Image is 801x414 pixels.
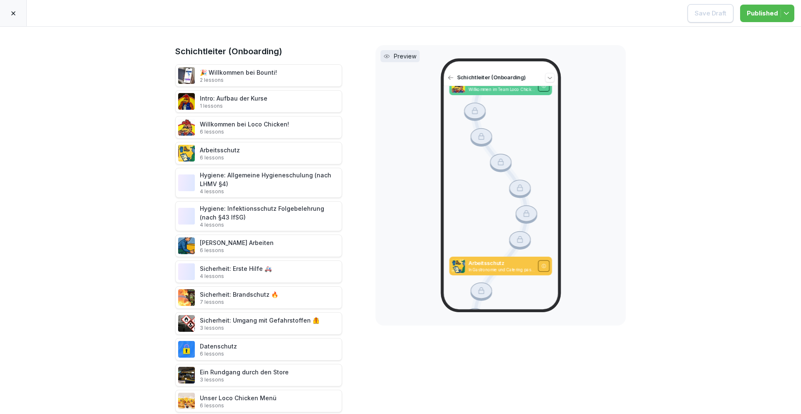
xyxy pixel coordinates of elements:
div: Ein Rundgang durch den Store [200,368,289,383]
h1: Schichtleiter (Onboarding) [175,45,342,58]
div: Arbeitsschutz [200,146,240,161]
div: Unser Loco Chicken Menü6 lessons [175,390,342,412]
p: 3 lessons [200,325,320,331]
div: Datenschutz [200,342,237,357]
div: [PERSON_NAME] Arbeiten6 lessons [175,235,342,257]
p: 6 lessons [200,154,240,161]
div: [PERSON_NAME] Arbeiten [200,238,274,254]
div: Arbeitsschutz6 lessons [175,142,342,164]
p: 4 lessons [200,222,339,228]
div: Willkommen bei Loco Chicken!6 lessons [175,116,342,139]
p: Arbeitsschutz [469,260,535,267]
p: 6 lessons [200,351,237,357]
div: Hygiene: Allgemeine Hygieneschulung (nach LHMV §4) [200,171,339,195]
img: gp1n7epbxsf9lzaihqn479zn.png [178,341,195,358]
p: 3 lessons [200,376,289,383]
p: 1 lessons [200,103,267,109]
div: Hygiene: Infektionsschutz Folgebelehrung (nach §43 IfSG)4 lessons [175,201,342,231]
div: Sicherheit: Erste Hilfe 🚑 [200,264,272,280]
img: tgff07aey9ahi6f4hltuk21p.png [178,208,195,225]
p: 6 lessons [200,402,277,409]
p: In Gastronomie und Catering passieren schnell Unfälle – ob Schnitt, Verbrennung oder Sturz. In di... [469,267,535,273]
p: Preview [394,52,416,61]
img: snc91y4odgtnypq904nm9imt.png [178,93,195,110]
img: lfqm4qxhxxazmhnytvgjifca.png [178,119,195,136]
button: Save Draft [688,4,733,23]
div: Sicherheit: Erste Hilfe 🚑4 lessons [175,260,342,283]
img: c67ig4vc8dbdrjns2s7fmr16.png [178,393,195,409]
p: Willkommen im Team Loco Chicken! Dieser kurze Kurs wird Dir zeigen, wer wir sind, was uns ausmach... [469,87,535,92]
div: Sicherheit: Brandschutz 🔥7 lessons [175,286,342,309]
div: Sicherheit: Umgang mit Gefahrstoffen 🦺3 lessons [175,312,342,335]
div: 🎉 Willkommen bei Bounti! [200,68,277,83]
div: Save Draft [695,9,726,18]
div: Hygiene: Allgemeine Hygieneschulung (nach LHMV §4)4 lessons [175,168,342,198]
div: Sicherheit: Brandschutz 🔥 [200,290,278,305]
p: 6 lessons [200,247,274,254]
p: 4 lessons [200,188,339,195]
img: ns5fm27uu5em6705ixom0yjt.png [178,237,195,254]
div: Ein Rundgang durch den Store3 lessons [175,364,342,386]
p: Schichtleiter (Onboarding) [457,74,542,81]
img: bgsrfyvhdm6180ponve2jajk.png [451,259,465,273]
div: Intro: Aufbau der Kurse [200,94,267,109]
div: Datenschutz6 lessons [175,338,342,361]
p: 2 lessons [200,77,277,83]
div: Sicherheit: Umgang mit Gefahrstoffen 🦺 [200,316,320,331]
div: Intro: Aufbau der Kurse1 lessons [175,90,342,113]
img: ro33qf0i8ndaw7nkfv0stvse.png [178,315,195,332]
p: 7 lessons [200,299,278,305]
img: b4eu0mai1tdt6ksd7nlke1so.png [178,67,195,84]
button: Published [740,5,794,22]
div: Published [747,9,788,18]
img: bgsrfyvhdm6180ponve2jajk.png [178,145,195,162]
img: lfqm4qxhxxazmhnytvgjifca.png [451,79,465,93]
div: 🎉 Willkommen bei Bounti!2 lessons [175,64,342,87]
p: 4 lessons [200,273,272,280]
div: Willkommen bei Loco Chicken! [200,120,289,135]
img: gxsnf7ygjsfsmxd96jxi4ufn.png [178,174,195,191]
img: zzov6v7ntk26bk7mur8pz9wg.png [178,289,195,306]
div: Hygiene: Infektionsschutz Folgebelehrung (nach §43 IfSG) [200,204,339,228]
div: Unser Loco Chicken Menü [200,394,277,409]
img: p2eq5f8mwzuhp3nfjo37mymy.png [178,367,195,384]
img: ovcsqbf2ewum2utvc3o527vw.png [178,263,195,280]
p: 6 lessons [200,129,289,135]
